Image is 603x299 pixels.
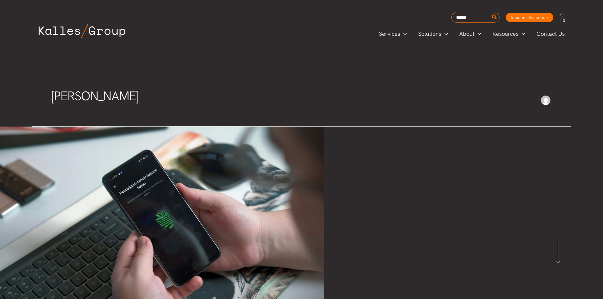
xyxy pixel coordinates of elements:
[459,29,474,39] span: About
[441,29,448,39] span: Menu Toggle
[418,29,441,39] span: Solutions
[487,29,531,39] a: ResourcesMenu Toggle
[379,29,400,39] span: Services
[518,29,525,39] span: Menu Toggle
[454,29,487,39] a: AboutMenu Toggle
[373,28,571,39] nav: Primary Site Navigation
[51,89,539,103] h1: [PERSON_NAME]
[506,13,553,22] a: Incident Response
[474,29,481,39] span: Menu Toggle
[373,29,412,39] a: ServicesMenu Toggle
[412,29,454,39] a: SolutionsMenu Toggle
[491,12,499,22] button: Search
[531,29,571,39] a: Contact Us
[400,29,407,39] span: Menu Toggle
[493,29,518,39] span: Resources
[39,23,125,38] img: Kalles Group
[537,29,565,39] span: Contact Us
